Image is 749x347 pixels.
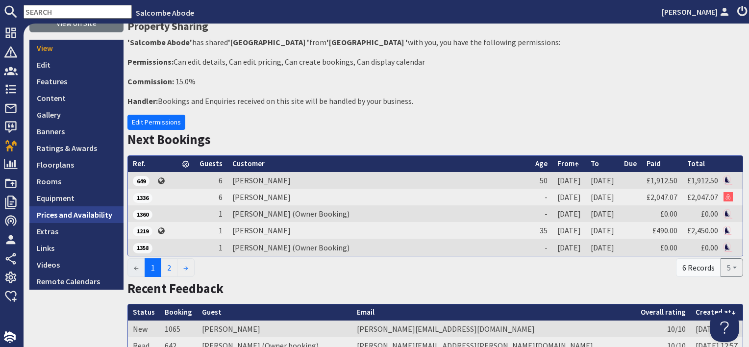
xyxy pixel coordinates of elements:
button: 5 [721,258,743,277]
strong: 'Salcombe Abode' [127,37,192,47]
a: Booking [165,307,192,317]
a: £1,912.50 [647,175,677,185]
a: Banners [29,123,124,140]
a: 1358 [133,242,152,252]
a: £1,912.50 [687,175,718,185]
td: [DATE] [552,205,586,222]
a: Links [29,240,124,256]
a: Floorplans [29,156,124,173]
th: Due [619,156,642,172]
a: Overall rating [641,307,686,317]
img: Referer: Salcombe Abode [724,209,733,219]
strong: '[GEOGRAPHIC_DATA] ' [228,37,309,47]
a: £2,450.00 [687,225,718,235]
a: £2,047.07 [647,192,677,202]
strong: '[GEOGRAPHIC_DATA] ' [326,37,408,47]
span: 6 [219,192,223,202]
p: Can edit details, Can edit pricing, Can create bookings, Can display calendar [127,56,743,68]
a: 649 [133,175,150,185]
div: 6 Records [676,258,721,277]
a: 1065 [165,324,180,334]
td: 10/10 [636,321,691,337]
a: Content [29,90,124,106]
td: [DATE] [586,189,619,205]
strong: Permissions: [127,57,174,67]
td: [PERSON_NAME][EMAIL_ADDRESS][DOMAIN_NAME] [352,321,636,337]
h3: Property Sharing [127,18,743,34]
td: [DATE] [552,239,586,255]
strong: Handler: [127,96,158,106]
a: £0.00 [660,209,677,219]
td: [PERSON_NAME] [197,321,352,337]
a: £0.00 [701,243,718,252]
td: [DATE] [552,189,586,205]
span: 649 [133,176,150,186]
a: Gallery [29,106,124,123]
a: £0.00 [660,243,677,252]
td: [PERSON_NAME] [227,172,530,189]
a: Email [357,307,374,317]
p: Bookings and Enquiries received on this site will be handled by your business. [127,95,743,107]
img: Referer: Airbnb [724,192,733,201]
a: Extras [29,223,124,240]
a: From [557,159,579,168]
a: 1219 [133,225,152,235]
td: [PERSON_NAME] [227,222,530,239]
p: has shared from with you, you have the following permissions: [127,36,743,48]
td: [DATE] [552,172,586,189]
a: Rooms [29,173,124,190]
a: Videos [29,256,124,273]
span: 1336 [133,193,152,203]
a: Remote Calendars [29,273,124,290]
span: 1358 [133,243,152,253]
a: Guest [202,307,222,317]
img: staytech_i_w-64f4e8e9ee0a9c174fd5317b4b171b261742d2d393467e5bdba4413f4f884c10.svg [4,331,16,343]
img: Referer: Salcombe Abode [724,243,733,252]
a: Features [29,73,124,90]
a: Ref. [133,159,146,168]
a: Ratings & Awards [29,140,124,156]
img: Referer: Salcombe Abode [724,226,733,235]
td: 35 [530,222,552,239]
span: 15.0% [175,76,196,86]
a: Age [535,159,548,168]
td: [DATE] 11:29 [691,321,743,337]
a: £2,047.07 [687,192,718,202]
a: View [29,40,124,56]
span: 1 [145,258,161,277]
td: [DATE] [586,172,619,189]
a: [PERSON_NAME] [662,6,731,18]
a: → [177,258,195,277]
a: Recent Feedback [127,280,224,297]
a: Guests [200,159,223,168]
span: 1219 [133,226,152,236]
a: Edit [29,56,124,73]
a: 1360 [133,209,152,219]
td: [DATE] [586,239,619,255]
td: [DATE] [552,222,586,239]
a: Paid [647,159,661,168]
td: [PERSON_NAME] [227,189,530,205]
td: [DATE] [586,222,619,239]
td: 50 [530,172,552,189]
span: 1 [219,225,223,235]
a: View on Site [29,14,124,32]
td: - [530,205,552,222]
td: [PERSON_NAME] (Owner Booking) [227,239,530,255]
a: Status [133,307,155,317]
td: [DATE] [586,205,619,222]
a: Salcombe Abode [136,8,194,18]
input: SEARCH [24,5,132,19]
span: 6 [219,175,223,185]
td: - [530,189,552,205]
td: New [128,321,160,337]
a: Total [687,159,705,168]
span: 1 [219,243,223,252]
img: Referer: Salcombe Abode [724,175,733,185]
a: Customer [232,159,265,168]
iframe: Toggle Customer Support [710,313,739,342]
span: 1360 [133,210,152,220]
a: Edit Permissions [127,115,185,130]
a: Next Bookings [127,131,211,148]
a: Created at [696,307,736,317]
